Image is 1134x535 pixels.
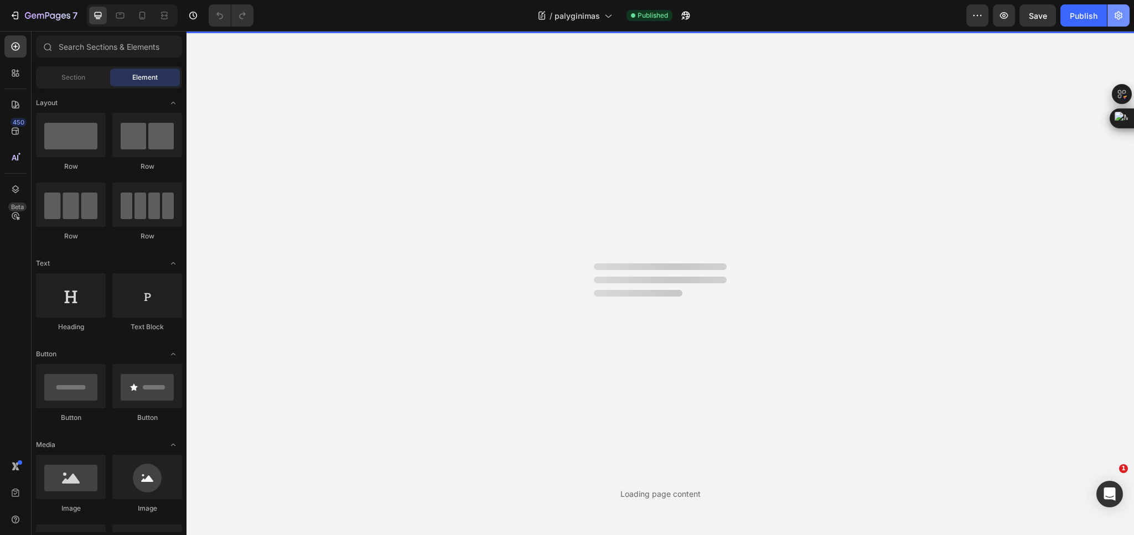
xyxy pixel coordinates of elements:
div: Text Block [112,322,182,332]
p: 7 [73,9,77,22]
div: Heading [36,322,106,332]
div: Row [36,231,106,241]
span: Button [36,349,56,359]
span: Toggle open [164,94,182,112]
span: Toggle open [164,345,182,363]
span: 1 [1119,464,1128,473]
div: Beta [8,202,27,211]
span: Text [36,258,50,268]
div: Loading page content [620,488,701,500]
div: Row [112,231,182,241]
span: / [550,10,552,22]
span: Element [132,72,158,82]
span: Layout [36,98,58,108]
span: Section [61,72,85,82]
div: 450 [11,118,27,127]
button: Publish [1060,4,1107,27]
div: Row [36,162,106,172]
span: Published [638,11,668,20]
button: Save [1019,4,1056,27]
span: Toggle open [164,436,182,454]
div: Undo/Redo [209,4,253,27]
span: Save [1029,11,1047,20]
span: Media [36,440,55,450]
input: Search Sections & Elements [36,35,182,58]
div: Button [112,413,182,423]
div: Button [36,413,106,423]
div: Image [112,503,182,513]
span: Toggle open [164,254,182,272]
button: 7 [4,4,82,27]
div: Open Intercom Messenger [1096,481,1123,507]
div: Publish [1070,10,1097,22]
div: Row [112,162,182,172]
span: palyginimas [555,10,600,22]
div: Image [36,503,106,513]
